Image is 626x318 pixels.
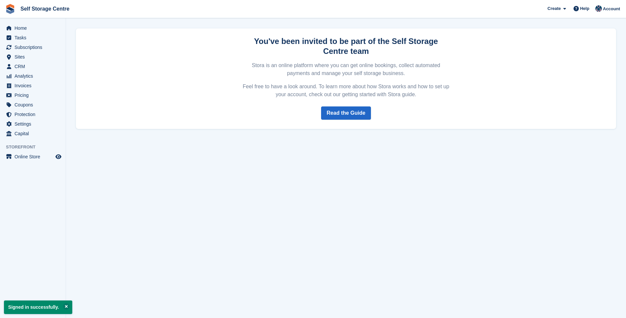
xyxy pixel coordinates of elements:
[321,106,371,120] a: Read the Guide
[3,91,62,100] a: menu
[595,5,602,12] img: Clair Cole
[15,110,54,119] span: Protection
[3,129,62,138] a: menu
[4,300,72,314] p: Signed in successfully.
[15,129,54,138] span: Capital
[15,81,54,90] span: Invoices
[6,144,66,150] span: Storefront
[603,6,620,12] span: Account
[580,5,589,12] span: Help
[15,119,54,129] span: Settings
[3,23,62,33] a: menu
[3,43,62,52] a: menu
[15,100,54,109] span: Coupons
[15,71,54,81] span: Analytics
[254,37,438,56] strong: You've been invited to be part of the Self Storage Centre team
[3,71,62,81] a: menu
[242,61,450,77] p: Stora is an online platform where you can get online bookings, collect automated payments and man...
[3,110,62,119] a: menu
[15,33,54,42] span: Tasks
[18,3,72,14] a: Self Storage Centre
[3,152,62,161] a: menu
[3,62,62,71] a: menu
[3,33,62,42] a: menu
[3,52,62,61] a: menu
[5,4,15,14] img: stora-icon-8386f47178a22dfd0bd8f6a31ec36ba5ce8667c1dd55bd0f319d3a0aa187defe.svg
[15,152,54,161] span: Online Store
[547,5,561,12] span: Create
[3,100,62,109] a: menu
[15,52,54,61] span: Sites
[242,83,450,99] p: Feel free to have a look around. To learn more about how Stora works and how to set up your accou...
[3,81,62,90] a: menu
[15,62,54,71] span: CRM
[15,23,54,33] span: Home
[15,43,54,52] span: Subscriptions
[3,119,62,129] a: menu
[54,153,62,161] a: Preview store
[15,91,54,100] span: Pricing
